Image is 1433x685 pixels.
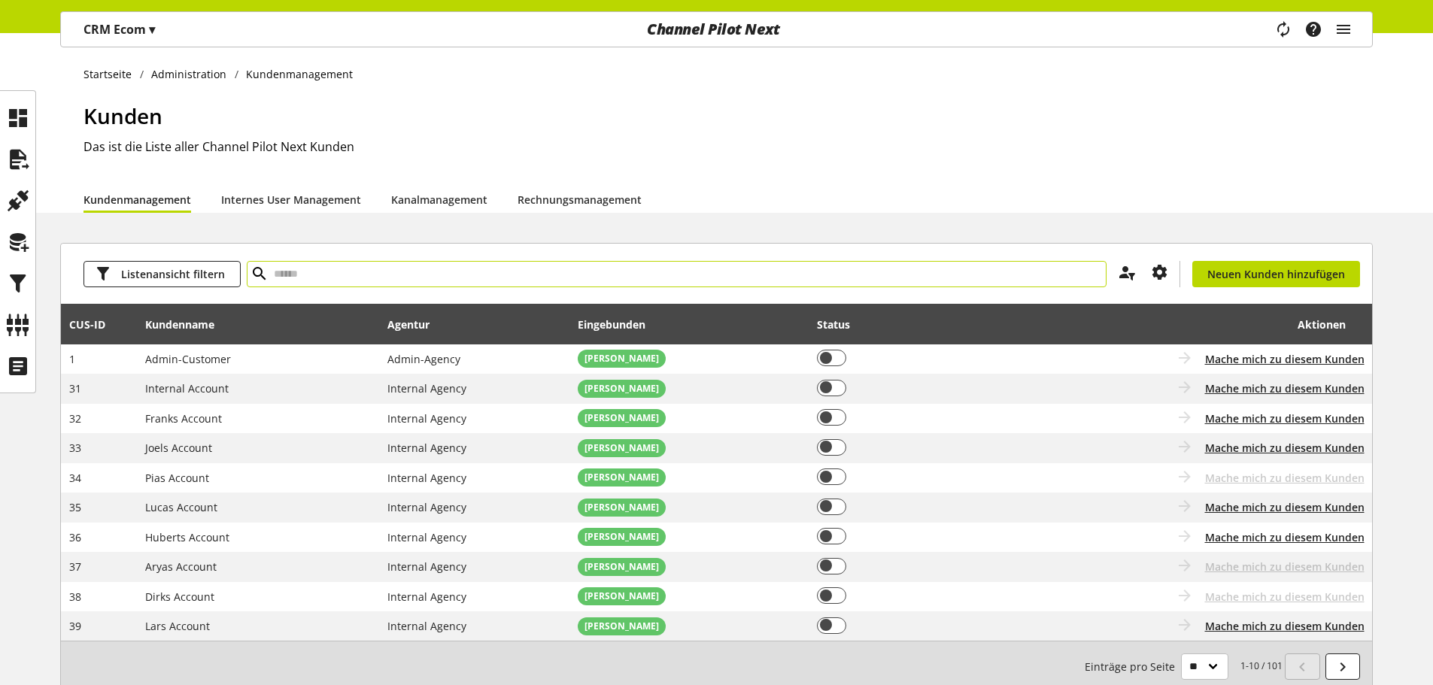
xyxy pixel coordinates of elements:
span: 38 [69,590,81,604]
div: Status [817,317,865,332]
span: [PERSON_NAME] [584,590,659,603]
span: Internal Account [145,381,229,396]
div: Kundenname [145,317,229,332]
span: 35 [69,500,81,514]
span: 34 [69,471,81,485]
span: Internal Agency [387,441,466,455]
nav: main navigation [60,11,1373,47]
span: Listenansicht filtern [121,266,225,282]
span: 39 [69,619,81,633]
span: [PERSON_NAME] [584,471,659,484]
span: [PERSON_NAME] [584,382,659,396]
span: Franks Account [145,411,222,426]
span: 37 [69,559,81,574]
span: Neuen Kunden hinzufügen [1207,266,1345,282]
span: Internal Agency [387,411,466,426]
span: Internal Agency [387,471,466,485]
div: Eingebunden [578,317,660,332]
span: ▾ [149,21,155,38]
span: Admin-Customer [145,352,231,366]
span: Joels Account [145,441,212,455]
span: [PERSON_NAME] [584,441,659,455]
div: Aktionen [991,309,1346,339]
span: Internal Agency [387,530,466,544]
button: Mache mich zu diesem Kunden [1205,380,1365,396]
span: Pias Account [145,471,209,485]
button: Mache mich zu diesem Kunden [1205,440,1365,456]
span: [PERSON_NAME] [584,352,659,365]
a: Administration [144,66,235,82]
button: Mache mich zu diesem Kunden [1205,618,1365,634]
div: CUS-⁠ID [69,317,120,332]
span: Internal Agency [387,381,466,396]
button: Mache mich zu diesem Kunden [1205,529,1365,545]
span: 31 [69,381,81,396]
span: Internal Agency [387,619,466,633]
h2: Das ist die Liste aller Channel Pilot Next Kunden [83,138,1373,156]
span: [PERSON_NAME] [584,530,659,544]
a: Neuen Kunden hinzufügen [1192,261,1360,287]
span: Aryas Account [145,559,217,574]
button: Listenansicht filtern [83,261,241,287]
a: Internes User Management [221,192,361,208]
button: Mache mich zu diesem Kunden [1205,351,1365,367]
span: [PERSON_NAME] [584,411,659,425]
span: 32 [69,411,81,426]
a: Rechnungsmanagement [518,192,642,208]
a: Startseite [83,66,140,82]
span: Einträge pro Seite [1085,659,1181,674]
span: Mache mich zu diesem Kunden [1205,470,1365,486]
a: Kundenmanagement [83,192,191,208]
span: Huberts Account [145,530,229,544]
span: Lucas Account [145,500,217,514]
span: Internal Agency [387,500,466,514]
span: 36 [69,530,81,544]
span: Admin-Agency [387,352,460,366]
span: Dirks Account [145,590,214,604]
span: Mache mich zu diesem Kunden [1205,559,1365,574]
p: CRM Ecom [83,20,155,38]
button: Mache mich zu diesem Kunden [1205,411,1365,426]
span: Internal Agency [387,559,466,574]
span: 33 [69,441,81,455]
span: [PERSON_NAME] [584,501,659,514]
span: Mache mich zu diesem Kunden [1205,589,1365,605]
span: Kunden [83,102,162,130]
span: [PERSON_NAME] [584,560,659,574]
div: Agentur [387,317,445,332]
small: 1-10 / 101 [1085,653,1283,680]
a: Kanalmanagement [391,192,487,208]
span: 1 [69,352,75,366]
span: Lars Account [145,619,210,633]
button: Mache mich zu diesem Kunden [1205,499,1365,515]
span: Internal Agency [387,590,466,604]
span: [PERSON_NAME] [584,620,659,633]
